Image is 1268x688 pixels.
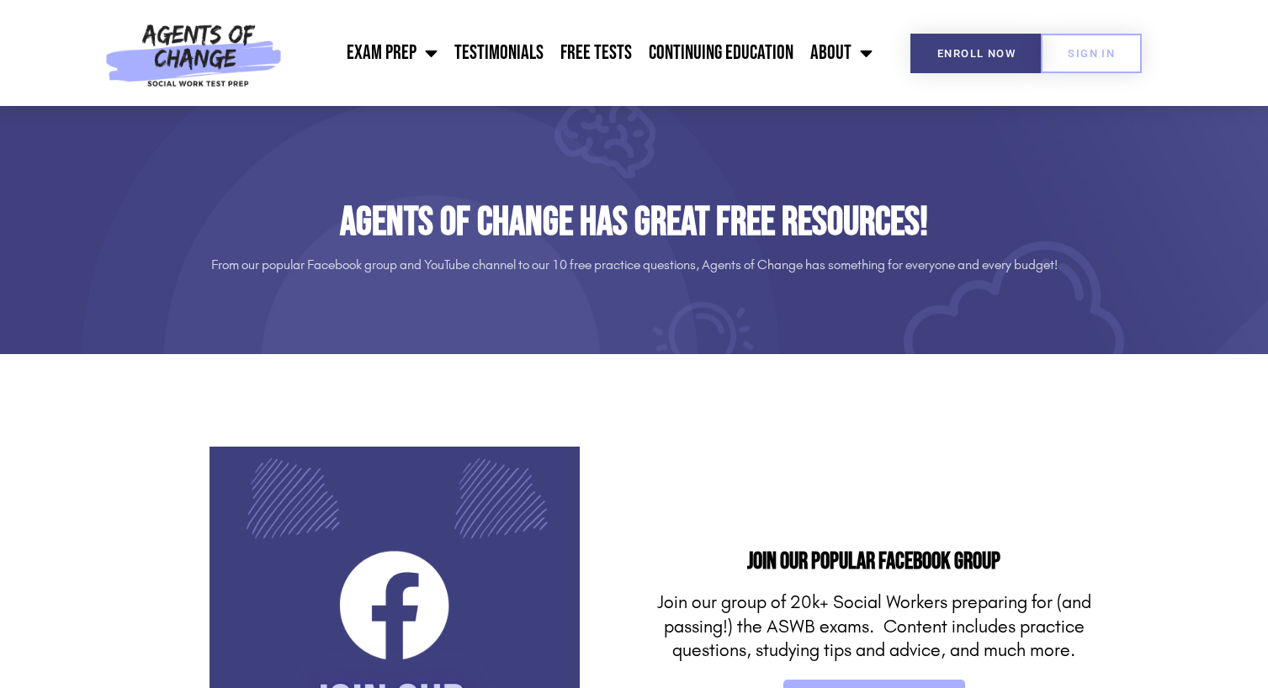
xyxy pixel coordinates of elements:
[1041,34,1142,73] a: SIGN IN
[338,32,446,74] a: Exam Prep
[446,32,552,74] a: Testimonials
[643,590,1106,663] p: Join our group of 20k+ Social Workers preparing for (and passing!) the ASWB exams. Content includ...
[643,550,1106,574] h2: Join Our Popular Facebook Group
[1068,48,1115,59] span: SIGN IN
[163,251,1106,278] p: From our popular Facebook group and YouTube channel to our 10 free practice questions, Agents of ...
[552,32,640,74] a: Free Tests
[640,32,802,74] a: Continuing Education
[163,198,1106,247] h2: Agents of Change Has Great Free Resources!
[910,34,1043,73] a: Enroll Now
[937,48,1016,59] span: Enroll Now
[802,32,881,74] a: About
[290,32,881,74] nav: Menu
